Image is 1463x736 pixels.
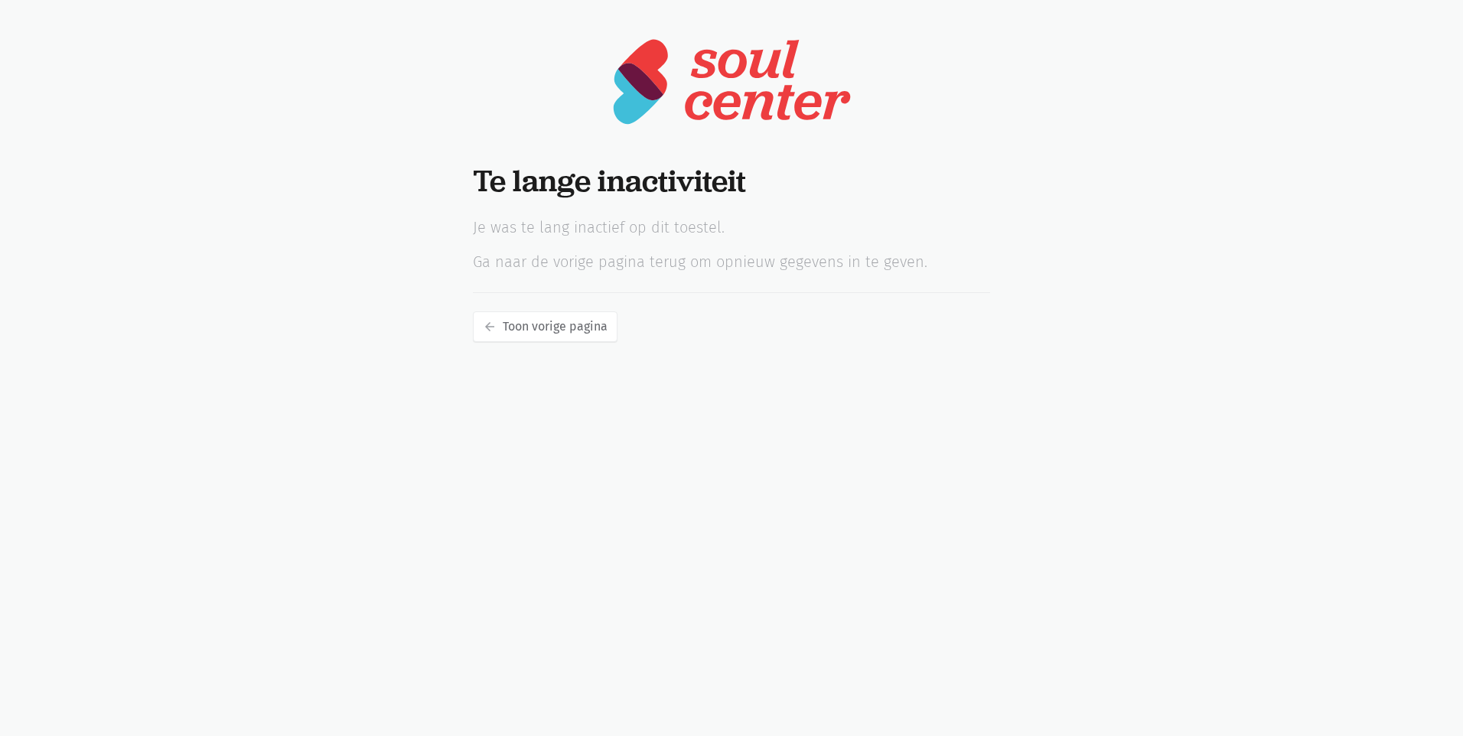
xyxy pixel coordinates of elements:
[611,37,851,126] img: logo
[483,320,497,334] i: arrow_back
[473,251,991,274] p: Ga naar de vorige pagina terug om opnieuw gegevens in te geven.
[473,311,617,342] a: Toon vorige pagina
[473,217,991,239] p: Je was te lang inactief op dit toestel.
[473,163,991,198] h1: Te lange inactiviteit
